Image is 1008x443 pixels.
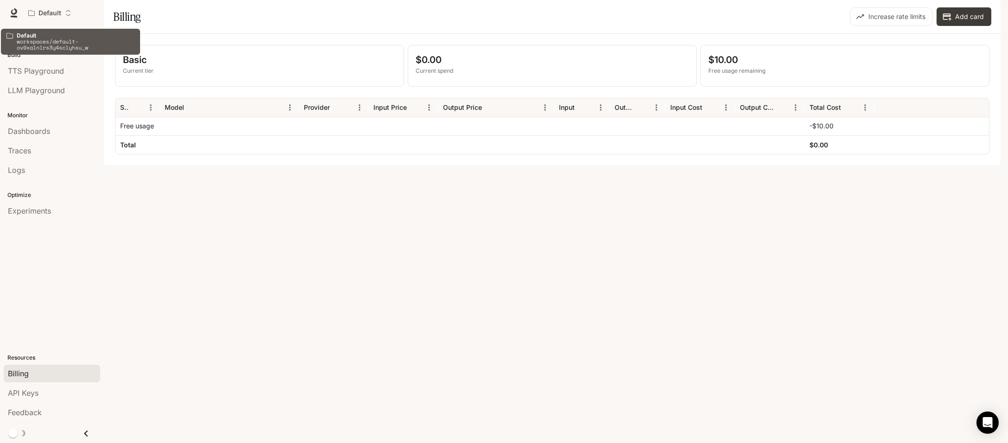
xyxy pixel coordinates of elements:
button: Menu [422,101,436,114]
p: Current spend [416,67,689,75]
button: Menu [538,101,552,114]
div: Model [165,103,184,111]
button: Sort [331,101,345,114]
button: Sort [483,101,497,114]
button: Menu [719,101,733,114]
p: Default [39,9,61,17]
p: $10.00 [708,53,982,67]
button: Sort [185,101,199,114]
button: Sort [775,101,789,114]
p: Free usage [120,121,154,131]
p: Default [17,32,135,38]
p: Current tier [123,67,396,75]
button: Menu [353,101,366,114]
div: Output Price [443,103,482,111]
button: Menu [789,101,803,114]
button: Add card [937,7,991,26]
button: Sort [408,101,422,114]
p: workspaces/default-ov9xalnlrs3y4sclyhsu_w [17,38,135,51]
h6: $0.00 [809,140,828,150]
button: Sort [130,101,144,114]
div: Provider [304,103,330,111]
div: Service [120,103,129,111]
button: Sort [636,101,649,114]
button: Increase rate limits [850,7,933,26]
button: Menu [144,101,158,114]
h1: Billing [113,7,141,26]
button: Menu [858,101,872,114]
div: Open Intercom Messenger [976,411,999,434]
button: Sort [703,101,717,114]
h6: Total [120,140,136,150]
div: Input Price [373,103,407,111]
div: Output [615,103,635,111]
button: Menu [283,101,297,114]
div: Output Cost [740,103,774,111]
button: Sort [842,101,856,114]
button: Menu [594,101,608,114]
button: Menu [649,101,663,114]
p: $0.00 [416,53,689,67]
button: Open workspace menu [24,4,76,22]
p: Free usage remaining [708,67,982,75]
div: Total Cost [809,103,841,111]
div: Input [559,103,575,111]
div: Input Cost [670,103,702,111]
p: Basic [123,53,396,67]
p: -$10.00 [809,121,834,131]
button: Sort [576,101,590,114]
